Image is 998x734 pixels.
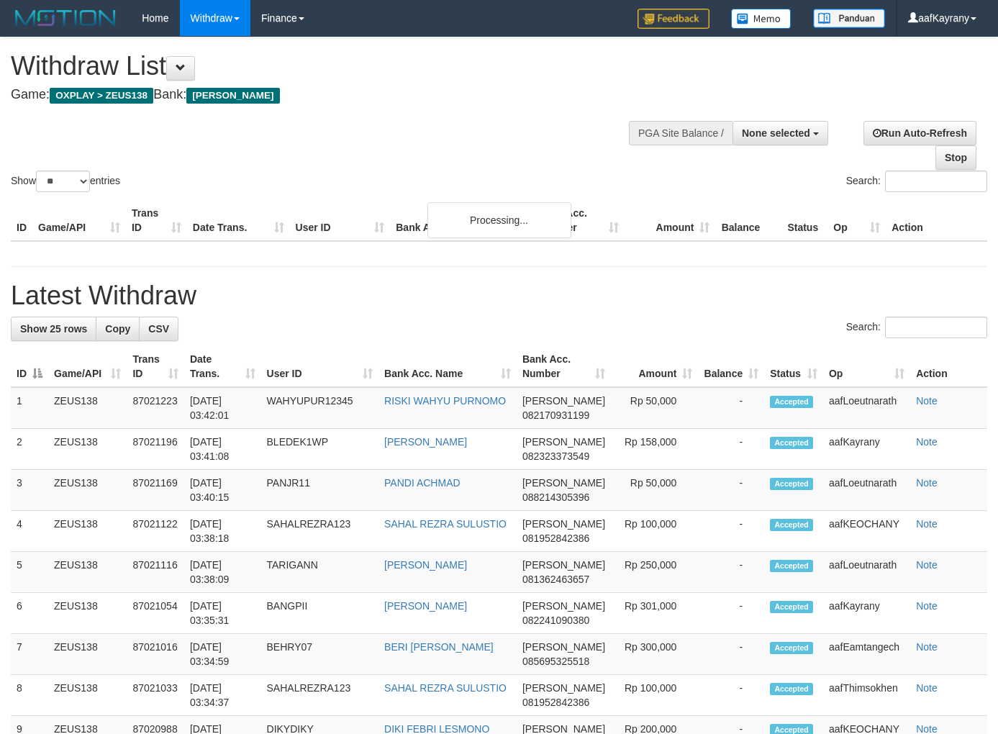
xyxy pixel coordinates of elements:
img: Button%20Memo.svg [731,9,791,29]
td: - [698,387,764,429]
td: 87021016 [127,634,183,675]
th: Balance [715,200,781,241]
label: Show entries [11,171,120,192]
td: [DATE] 03:38:18 [184,511,261,552]
td: 87021169 [127,470,183,511]
label: Search: [846,171,987,192]
img: panduan.png [813,9,885,28]
td: 2 [11,429,48,470]
td: aafEamtangech [823,634,910,675]
span: Copy 085695325518 to clipboard [522,656,589,667]
td: [DATE] 03:41:08 [184,429,261,470]
input: Search: [885,171,987,192]
span: [PERSON_NAME] [522,600,605,612]
td: BLEDEK1WP [261,429,379,470]
td: 87021116 [127,552,183,593]
input: Search: [885,317,987,338]
th: Status: activate to sort column ascending [764,346,823,387]
td: [DATE] 03:34:37 [184,675,261,716]
td: aafKayrany [823,593,910,634]
span: Copy 081952842386 to clipboard [522,533,589,544]
td: [DATE] 03:42:01 [184,387,261,429]
a: Note [916,641,938,653]
span: [PERSON_NAME] [522,518,605,530]
td: - [698,593,764,634]
span: [PERSON_NAME] [522,559,605,571]
td: Rp 158,000 [611,429,698,470]
th: Action [886,200,987,241]
th: Bank Acc. Name [390,200,532,241]
td: - [698,552,764,593]
td: BEHRY07 [261,634,379,675]
th: User ID: activate to sort column ascending [261,346,379,387]
td: - [698,675,764,716]
span: Copy [105,323,130,335]
span: Copy 082241090380 to clipboard [522,615,589,626]
a: Note [916,436,938,448]
th: Trans ID: activate to sort column ascending [127,346,183,387]
a: Note [916,518,938,530]
span: Accepted [770,396,813,408]
th: Action [910,346,987,387]
th: Bank Acc. Name: activate to sort column ascending [378,346,517,387]
a: Run Auto-Refresh [863,121,976,145]
select: Showentries [36,171,90,192]
td: 87021054 [127,593,183,634]
td: 7 [11,634,48,675]
span: Accepted [770,519,813,531]
a: CSV [139,317,178,341]
a: [PERSON_NAME] [384,436,467,448]
a: RISKI WAHYU PURNOMO [384,395,506,407]
span: Accepted [770,683,813,695]
td: [DATE] 03:34:59 [184,634,261,675]
td: PANJR11 [261,470,379,511]
a: Show 25 rows [11,317,96,341]
td: WAHYUPUR12345 [261,387,379,429]
td: [DATE] 03:38:09 [184,552,261,593]
td: [DATE] 03:35:31 [184,593,261,634]
td: 6 [11,593,48,634]
th: Status [781,200,827,241]
a: Note [916,477,938,489]
td: 3 [11,470,48,511]
span: CSV [148,323,169,335]
span: None selected [742,127,810,139]
span: OXPLAY > ZEUS138 [50,88,153,104]
span: [PERSON_NAME] [522,477,605,489]
td: - [698,429,764,470]
a: Copy [96,317,140,341]
td: 5 [11,552,48,593]
span: [PERSON_NAME] [522,395,605,407]
th: ID [11,200,32,241]
h4: Game: Bank: [11,88,651,102]
label: Search: [846,317,987,338]
span: Show 25 rows [20,323,87,335]
th: Amount: activate to sort column ascending [611,346,698,387]
td: aafKEOCHANY [823,511,910,552]
td: 4 [11,511,48,552]
td: BANGPII [261,593,379,634]
td: Rp 50,000 [611,387,698,429]
span: [PERSON_NAME] [522,436,605,448]
span: Copy 082170931199 to clipboard [522,409,589,421]
button: None selected [732,121,828,145]
td: Rp 300,000 [611,634,698,675]
a: Stop [935,145,976,170]
td: Rp 100,000 [611,675,698,716]
td: SAHALREZRA123 [261,511,379,552]
span: Copy 081362463657 to clipboard [522,574,589,585]
span: [PERSON_NAME] [522,682,605,694]
span: Copy 082323373549 to clipboard [522,450,589,462]
a: SAHAL REZRA SULUSTIO [384,682,507,694]
td: ZEUS138 [48,511,127,552]
td: aafLoeutnarath [823,387,910,429]
td: [DATE] 03:40:15 [184,470,261,511]
td: - [698,634,764,675]
td: 8 [11,675,48,716]
td: aafThimsokhen [823,675,910,716]
span: Accepted [770,642,813,654]
span: Copy 088214305396 to clipboard [522,491,589,503]
td: ZEUS138 [48,675,127,716]
a: [PERSON_NAME] [384,600,467,612]
td: Rp 100,000 [611,511,698,552]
